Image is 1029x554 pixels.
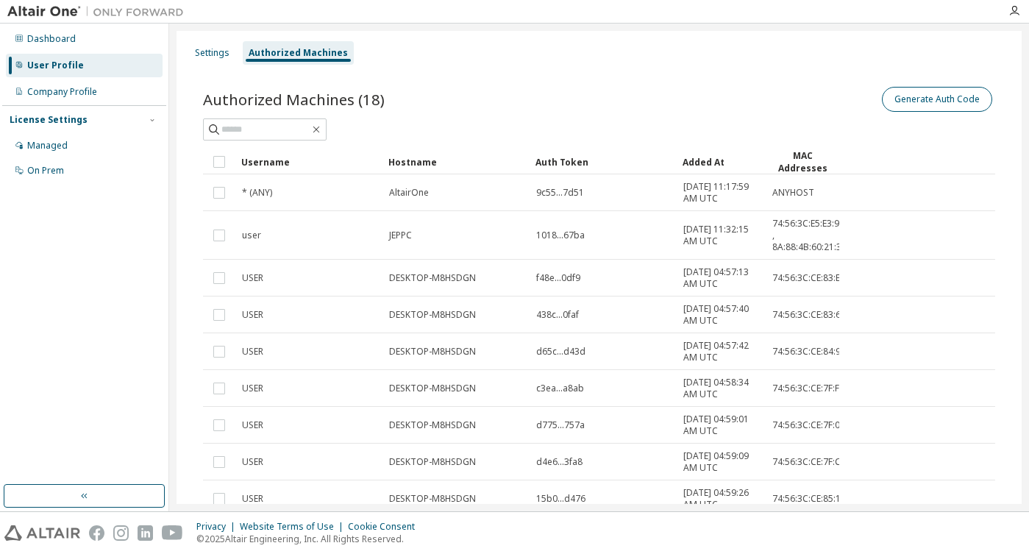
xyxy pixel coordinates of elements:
span: 74:56:3C:CE:85:18 [772,493,846,505]
div: Settings [195,47,229,59]
span: 1018...67ba [536,230,585,241]
span: d775...757a [536,419,585,431]
div: Privacy [196,521,240,533]
span: f48e...0df9 [536,272,580,284]
span: ANYHOST [772,187,814,199]
span: USER [242,346,263,358]
span: 74:56:3C:CE:7F:F5 [772,383,844,394]
div: Auth Token [535,150,671,174]
img: instagram.svg [113,525,129,541]
span: 74:56:3C:CE:84:9C [772,346,847,358]
div: Company Profile [27,86,97,98]
span: d65c...d43d [536,346,585,358]
span: 74:56:3C:E5:E3:9B , 8A:88:4B:60:21:3D [772,218,848,253]
div: User Profile [27,60,84,71]
div: Dashboard [27,33,76,45]
div: Authorized Machines [249,47,348,59]
span: 74:56:3C:CE:7F:C2 [772,456,846,468]
span: DESKTOP-M8HSDGN [389,272,476,284]
button: Generate Auth Code [882,87,992,112]
span: [DATE] 04:59:01 AM UTC [683,413,759,437]
span: [DATE] 11:17:59 AM UTC [683,181,759,205]
img: altair_logo.svg [4,525,80,541]
span: JEPPC [389,230,412,241]
span: USER [242,383,263,394]
span: c3ea...a8ab [536,383,584,394]
span: [DATE] 04:57:42 AM UTC [683,340,759,363]
span: USER [242,272,263,284]
div: Added At [683,150,760,174]
img: youtube.svg [162,525,183,541]
div: On Prem [27,165,64,177]
span: 74:56:3C:CE:7F:0F [772,419,844,431]
img: Altair One [7,4,191,19]
div: Managed [27,140,68,152]
div: Cookie Consent [348,521,424,533]
span: 438c...0faf [536,309,579,321]
span: DESKTOP-M8HSDGN [389,383,476,394]
div: MAC Addresses [772,149,833,174]
span: [DATE] 04:59:09 AM UTC [683,450,759,474]
span: USER [242,456,263,468]
span: 74:56:3C:CE:83:63 [772,309,846,321]
span: [DATE] 04:58:34 AM UTC [683,377,759,400]
span: d4e6...3fa8 [536,456,583,468]
span: USER [242,493,263,505]
span: DESKTOP-M8HSDGN [389,346,476,358]
span: DESKTOP-M8HSDGN [389,456,476,468]
span: DESKTOP-M8HSDGN [389,309,476,321]
span: USER [242,309,263,321]
span: [DATE] 04:59:26 AM UTC [683,487,759,511]
span: [DATE] 04:57:13 AM UTC [683,266,759,290]
span: Authorized Machines (18) [203,89,385,110]
span: DESKTOP-M8HSDGN [389,419,476,431]
div: License Settings [10,114,88,126]
span: DESKTOP-M8HSDGN [389,493,476,505]
span: [DATE] 11:32:15 AM UTC [683,224,759,247]
p: © 2025 Altair Engineering, Inc. All Rights Reserved. [196,533,424,545]
span: user [242,230,261,241]
div: Username [241,150,377,174]
img: facebook.svg [89,525,104,541]
span: USER [242,419,263,431]
div: Website Terms of Use [240,521,348,533]
div: Hostname [388,150,524,174]
span: * (ANY) [242,187,272,199]
span: AltairOne [389,187,429,199]
span: 74:56:3C:CE:83:E7 [772,272,845,284]
span: 15b0...d476 [536,493,585,505]
img: linkedin.svg [138,525,153,541]
span: [DATE] 04:57:40 AM UTC [683,303,759,327]
span: 9c55...7d51 [536,187,584,199]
